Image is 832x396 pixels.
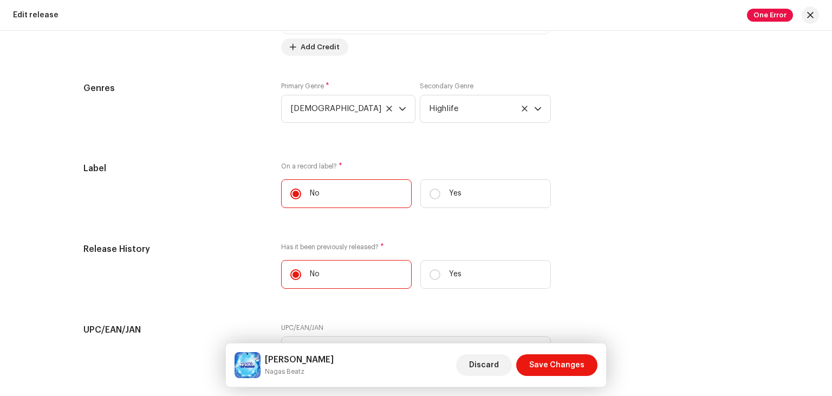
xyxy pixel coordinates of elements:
label: Primary Genre [281,82,329,90]
span: Highlife [429,95,534,122]
p: Yes [449,188,461,199]
button: Discard [456,354,512,376]
div: dropdown trigger [534,95,542,122]
small: Adom Wura [265,366,334,377]
h5: Adom Wura [265,353,334,366]
h5: Genres [83,82,264,95]
span: Save Changes [529,354,584,376]
span: Add Credit [301,36,340,58]
span: Discard [469,354,499,376]
button: Add Credit [281,38,348,56]
span: Gospel [290,95,399,122]
img: 70546d4d-5eb2-4008-aa2c-ba7eb9844064 [235,352,261,378]
h5: UPC/EAN/JAN [83,323,264,336]
p: No [310,188,320,199]
label: UPC/EAN/JAN [281,323,323,332]
div: dropdown trigger [399,95,406,122]
label: Has it been previously released? [281,243,551,251]
h5: Release History [83,243,264,256]
h5: Label [83,162,264,175]
p: No [310,269,320,280]
button: Save Changes [516,354,597,376]
input: e.g. 000000000000 [281,336,551,365]
p: Yes [449,269,461,280]
label: Secondary Genre [420,82,473,90]
label: On a record label? [281,162,551,171]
